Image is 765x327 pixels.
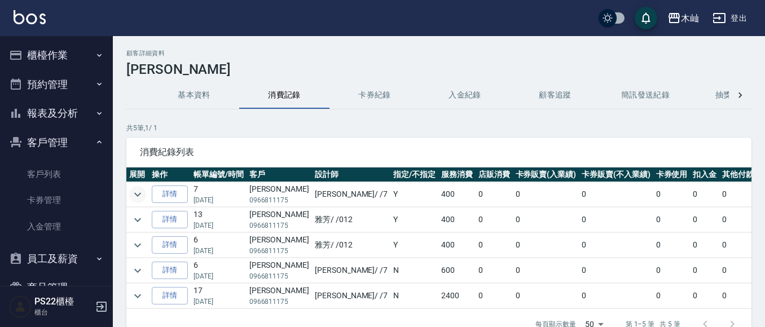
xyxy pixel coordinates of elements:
[653,167,691,182] th: 卡券使用
[390,207,438,232] td: Y
[191,207,247,232] td: 13
[152,185,188,203] a: 詳情
[438,284,476,308] td: 2400
[510,82,600,109] button: 顧客追蹤
[152,262,188,279] a: 詳情
[5,161,108,187] a: 客戶列表
[5,214,108,240] a: 入金管理
[191,284,247,308] td: 17
[312,167,390,182] th: 設計師
[476,207,513,232] td: 0
[194,271,244,281] p: [DATE]
[513,167,579,182] th: 卡券販賣(入業績)
[249,246,309,256] p: 0966811175
[438,233,476,258] td: 400
[513,284,579,308] td: 0
[690,182,719,207] td: 0
[191,167,247,182] th: 帳單編號/時間
[5,187,108,213] a: 卡券管理
[579,284,653,308] td: 0
[312,233,390,258] td: 雅芳 / /012
[149,167,191,182] th: 操作
[247,182,312,207] td: [PERSON_NAME]
[312,182,390,207] td: [PERSON_NAME] / /7
[129,262,146,279] button: expand row
[249,220,309,231] p: 0966811175
[513,207,579,232] td: 0
[653,207,691,232] td: 0
[663,7,704,30] button: 木屾
[191,258,247,283] td: 6
[390,284,438,308] td: N
[126,167,149,182] th: 展開
[9,295,32,318] img: Person
[5,128,108,157] button: 客戶管理
[152,211,188,228] a: 詳情
[476,233,513,258] td: 0
[690,258,719,283] td: 0
[34,307,92,317] p: 櫃台
[579,233,653,258] td: 0
[579,258,653,283] td: 0
[152,236,188,254] a: 詳情
[191,233,247,258] td: 6
[653,258,691,283] td: 0
[247,207,312,232] td: [PERSON_NAME]
[690,207,719,232] td: 0
[438,258,476,283] td: 600
[194,297,244,307] p: [DATE]
[420,82,510,109] button: 入金紀錄
[194,195,244,205] p: [DATE]
[690,233,719,258] td: 0
[513,182,579,207] td: 0
[34,296,92,307] h5: PS22櫃檯
[249,195,309,205] p: 0966811175
[5,99,108,128] button: 報表及分析
[5,41,108,70] button: 櫃檯作業
[129,288,146,304] button: expand row
[390,182,438,207] td: Y
[5,244,108,273] button: 員工及薪資
[476,258,513,283] td: 0
[5,273,108,302] button: 商品管理
[690,167,719,182] th: 扣入金
[390,233,438,258] td: Y
[247,233,312,258] td: [PERSON_NAME]
[239,82,329,109] button: 消費記錄
[5,70,108,99] button: 預約管理
[249,271,309,281] p: 0966811175
[390,167,438,182] th: 指定/不指定
[129,186,146,203] button: expand row
[247,258,312,283] td: [PERSON_NAME]
[579,182,653,207] td: 0
[690,284,719,308] td: 0
[312,284,390,308] td: [PERSON_NAME] / /7
[653,284,691,308] td: 0
[438,207,476,232] td: 400
[247,284,312,308] td: [PERSON_NAME]
[149,82,239,109] button: 基本資料
[247,167,312,182] th: 客戶
[600,82,691,109] button: 簡訊發送紀錄
[653,233,691,258] td: 0
[390,258,438,283] td: N
[140,147,738,158] span: 消費紀錄列表
[513,233,579,258] td: 0
[579,167,653,182] th: 卡券販賣(不入業績)
[152,287,188,304] a: 詳情
[653,182,691,207] td: 0
[438,167,476,182] th: 服務消費
[708,8,751,29] button: 登出
[126,61,751,77] h3: [PERSON_NAME]
[329,82,420,109] button: 卡券紀錄
[129,237,146,254] button: expand row
[312,258,390,283] td: [PERSON_NAME] / /7
[438,182,476,207] td: 400
[249,297,309,307] p: 0966811175
[14,10,46,24] img: Logo
[476,284,513,308] td: 0
[476,182,513,207] td: 0
[129,211,146,228] button: expand row
[476,167,513,182] th: 店販消費
[513,258,579,283] td: 0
